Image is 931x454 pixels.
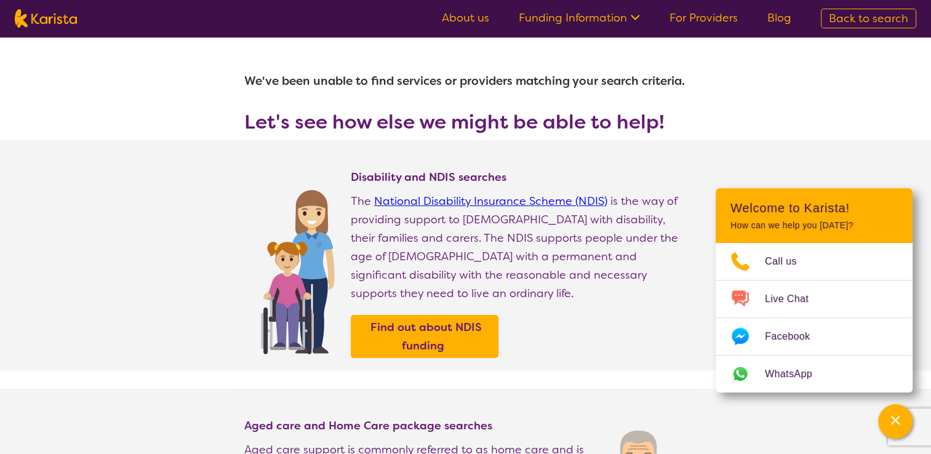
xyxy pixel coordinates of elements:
img: Karista logo [15,9,77,28]
h4: Aged care and Home Care package searches [244,418,589,433]
a: National Disability Insurance Scheme (NDIS) [374,194,607,209]
ul: Choose channel [716,243,913,392]
a: Web link opens in a new tab. [716,356,913,392]
a: About us [442,10,489,25]
b: Find out about NDIS funding [370,320,482,353]
button: Channel Menu [878,404,913,439]
h4: Disability and NDIS searches [351,170,687,185]
div: Channel Menu [716,188,913,392]
span: Live Chat [765,290,823,308]
a: Funding Information [519,10,640,25]
a: Blog [767,10,791,25]
span: Back to search [829,11,908,26]
a: Back to search [821,9,916,28]
h3: Let's see how else we might be able to help! [244,111,687,133]
p: How can we help you [DATE]? [730,220,898,231]
h2: Welcome to Karista! [730,201,898,215]
img: Find NDIS and Disability services and providers [257,182,338,354]
a: Find out about NDIS funding [354,318,495,355]
span: WhatsApp [765,365,827,383]
span: Call us [765,252,812,271]
p: The is the way of providing support to [DEMOGRAPHIC_DATA] with disability, their families and car... [351,192,687,303]
a: For Providers [669,10,738,25]
span: Facebook [765,327,825,346]
h1: We've been unable to find services or providers matching your search criteria. [244,66,687,96]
